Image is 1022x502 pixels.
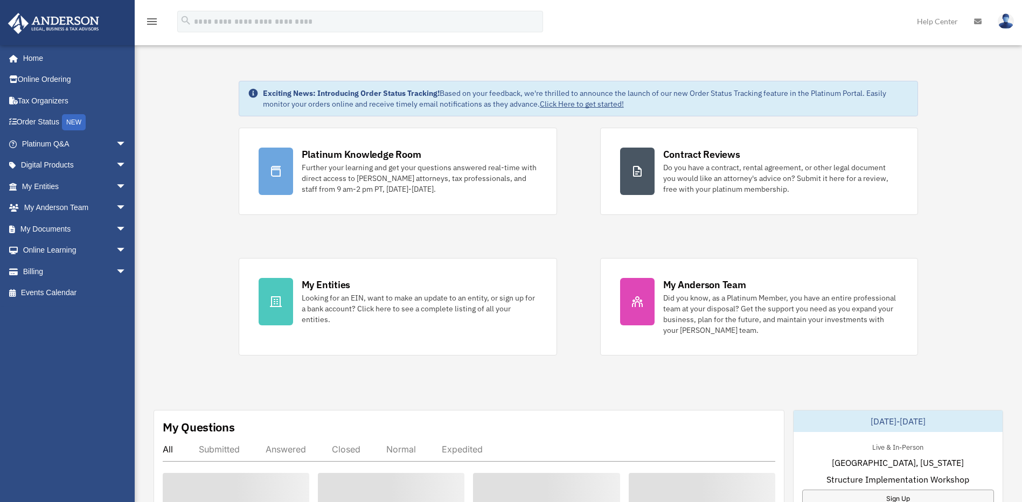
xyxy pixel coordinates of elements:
[8,240,143,261] a: Online Learningarrow_drop_down
[302,278,350,291] div: My Entities
[8,197,143,219] a: My Anderson Teamarrow_drop_down
[239,128,557,215] a: Platinum Knowledge Room Further your learning and get your questions answered real-time with dire...
[332,444,360,455] div: Closed
[663,148,740,161] div: Contract Reviews
[8,155,143,176] a: Digital Productsarrow_drop_down
[163,419,235,435] div: My Questions
[864,441,932,452] div: Live & In-Person
[145,15,158,28] i: menu
[832,456,964,469] span: [GEOGRAPHIC_DATA], [US_STATE]
[8,47,137,69] a: Home
[163,444,173,455] div: All
[116,155,137,177] span: arrow_drop_down
[8,133,143,155] a: Platinum Q&Aarrow_drop_down
[263,88,440,98] strong: Exciting News: Introducing Order Status Tracking!
[145,19,158,28] a: menu
[116,240,137,262] span: arrow_drop_down
[180,15,192,26] i: search
[116,133,137,155] span: arrow_drop_down
[266,444,306,455] div: Answered
[62,114,86,130] div: NEW
[826,473,969,486] span: Structure Implementation Workshop
[116,176,137,198] span: arrow_drop_down
[663,162,899,194] div: Do you have a contract, rental agreement, or other legal document you would like an attorney's ad...
[600,258,919,355] a: My Anderson Team Did you know, as a Platinum Member, you have an entire professional team at your...
[199,444,240,455] div: Submitted
[302,148,421,161] div: Platinum Knowledge Room
[998,13,1014,29] img: User Pic
[5,13,102,34] img: Anderson Advisors Platinum Portal
[8,69,143,90] a: Online Ordering
[8,90,143,111] a: Tax Organizers
[663,278,746,291] div: My Anderson Team
[302,292,537,325] div: Looking for an EIN, want to make an update to an entity, or sign up for a bank account? Click her...
[794,410,1003,432] div: [DATE]-[DATE]
[386,444,416,455] div: Normal
[8,261,143,282] a: Billingarrow_drop_down
[8,218,143,240] a: My Documentsarrow_drop_down
[116,218,137,240] span: arrow_drop_down
[8,176,143,197] a: My Entitiesarrow_drop_down
[116,197,137,219] span: arrow_drop_down
[540,99,624,109] a: Click Here to get started!
[8,282,143,304] a: Events Calendar
[302,162,537,194] div: Further your learning and get your questions answered real-time with direct access to [PERSON_NAM...
[116,261,137,283] span: arrow_drop_down
[263,88,909,109] div: Based on your feedback, we're thrilled to announce the launch of our new Order Status Tracking fe...
[600,128,919,215] a: Contract Reviews Do you have a contract, rental agreement, or other legal document you would like...
[663,292,899,336] div: Did you know, as a Platinum Member, you have an entire professional team at your disposal? Get th...
[442,444,483,455] div: Expedited
[8,111,143,134] a: Order StatusNEW
[239,258,557,355] a: My Entities Looking for an EIN, want to make an update to an entity, or sign up for a bank accoun...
